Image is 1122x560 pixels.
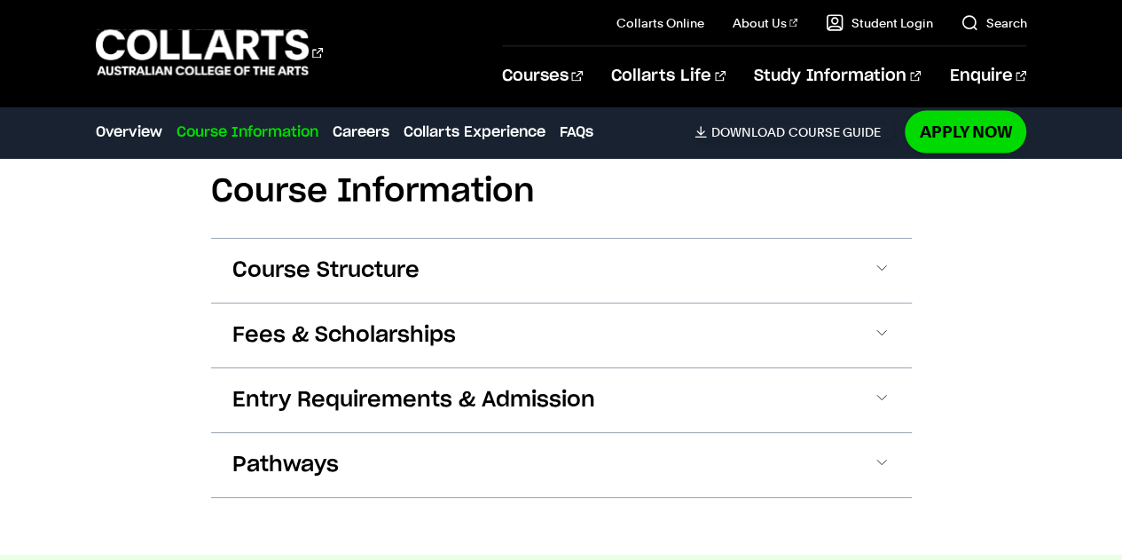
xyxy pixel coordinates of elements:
a: Apply Now [905,111,1026,153]
span: Download [710,124,784,140]
a: Student Login [826,14,932,32]
h2: Course Information [211,172,912,211]
button: Entry Requirements & Admission [211,368,912,432]
a: Search [961,14,1026,32]
a: Enquire [949,47,1026,106]
button: Pathways [211,433,912,497]
a: Collarts Experience [404,122,545,143]
span: Course Structure [232,256,420,285]
span: Pathways [232,451,339,479]
a: FAQs [560,122,593,143]
a: DownloadCourse Guide [694,124,894,140]
button: Course Structure [211,239,912,303]
a: Collarts Online [616,14,704,32]
span: Entry Requirements & Admission [232,386,595,414]
a: Study Information [754,47,921,106]
div: Go to homepage [96,28,323,78]
a: Careers [333,122,389,143]
button: Fees & Scholarships [211,304,912,367]
a: Course Information [177,122,318,143]
a: Collarts Life [611,47,726,106]
a: Overview [96,122,162,143]
a: About Us [733,14,798,32]
span: Fees & Scholarships [232,321,456,350]
a: Courses [502,47,583,106]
